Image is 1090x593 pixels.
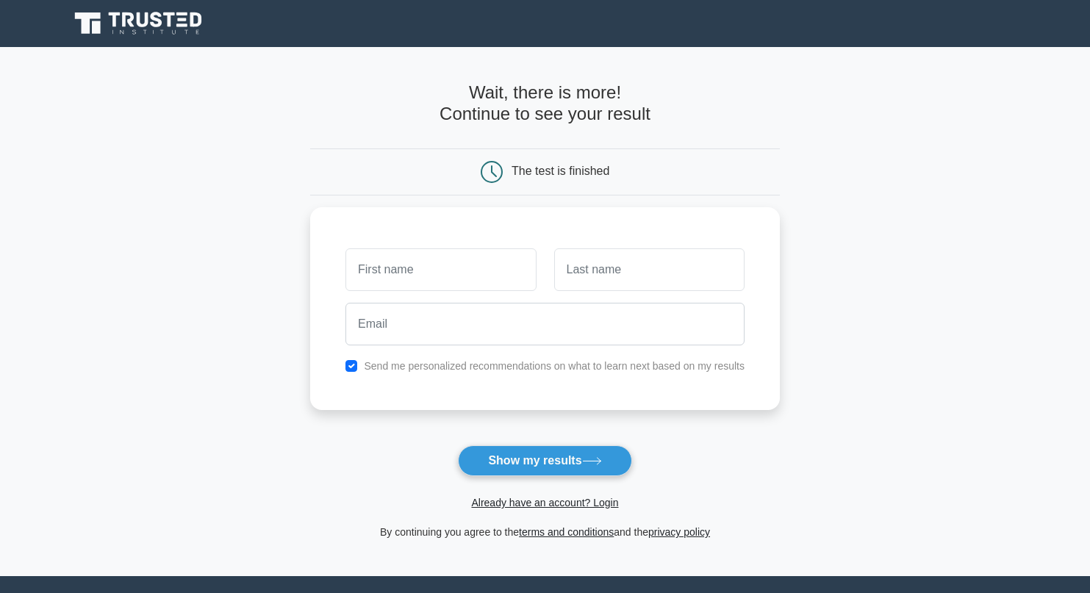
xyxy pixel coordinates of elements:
a: Already have an account? Login [471,497,618,508]
button: Show my results [458,445,631,476]
div: By continuing you agree to the and the [301,523,789,541]
a: privacy policy [648,526,710,538]
input: Last name [554,248,745,291]
label: Send me personalized recommendations on what to learn next based on my results [364,360,745,372]
a: terms and conditions [519,526,614,538]
h4: Wait, there is more! Continue to see your result [310,82,780,125]
input: Email [345,303,745,345]
div: The test is finished [512,165,609,177]
input: First name [345,248,536,291]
